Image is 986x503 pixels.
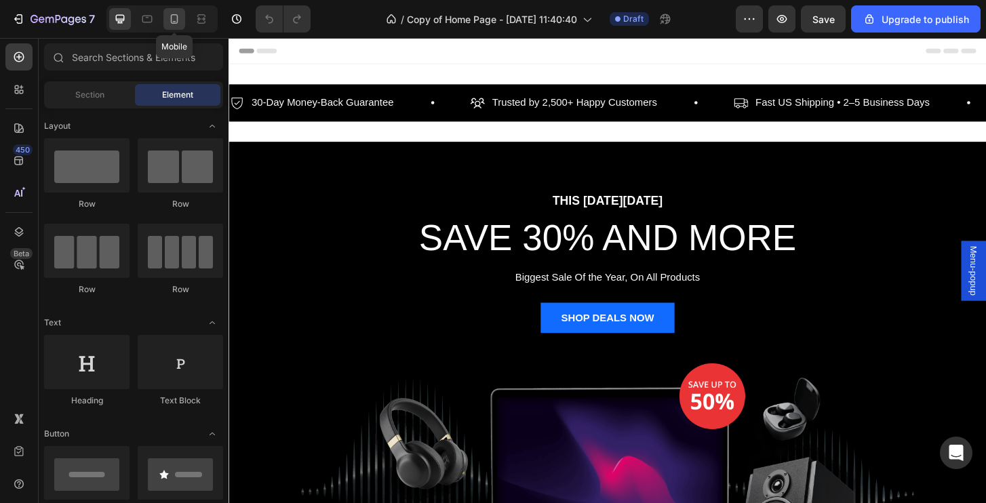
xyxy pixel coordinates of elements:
p: SAVE 30% AND MORE [79,189,734,239]
div: Upgrade to publish [863,12,969,26]
div: Undo/Redo [256,5,311,33]
p: 30-Day Money-Back Guarantee [24,60,177,79]
p: Fast US Shipping • 2–5 Business Days [566,60,753,79]
span: Element [162,89,193,101]
span: Button [44,428,69,440]
span: Section [75,89,104,101]
span: Toggle open [201,115,223,137]
div: Row [138,283,223,296]
div: Row [138,198,223,210]
span: Layout [44,120,71,132]
p: Biggest Sale Of the Year, On All Products [79,247,734,267]
div: Beta [10,248,33,259]
div: Row [44,283,130,296]
span: Save [812,14,835,25]
button: Upgrade to publish [851,5,981,33]
button: SHOP DEALS NOW [335,284,478,317]
span: Copy of Home Page - [DATE] 11:40:40 [407,12,577,26]
div: Row [44,198,130,210]
iframe: Design area [229,38,986,503]
span: Toggle open [201,312,223,334]
button: Save [801,5,846,33]
span: Toggle open [201,423,223,445]
div: Text Block [138,395,223,407]
span: / [401,12,404,26]
div: Heading [44,395,130,407]
span: Menu-popup [793,223,807,277]
button: 7 [5,5,101,33]
div: SHOP DEALS NOW [357,292,456,308]
p: Trusted by 2,500+ Happy Customers [283,60,460,79]
p: THIS [DATE][DATE] [79,167,734,184]
p: 7 [89,11,95,27]
div: Open Intercom Messenger [940,437,972,469]
span: Draft [623,13,644,25]
span: Text [44,317,61,329]
input: Search Sections & Elements [44,43,223,71]
div: 450 [13,144,33,155]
